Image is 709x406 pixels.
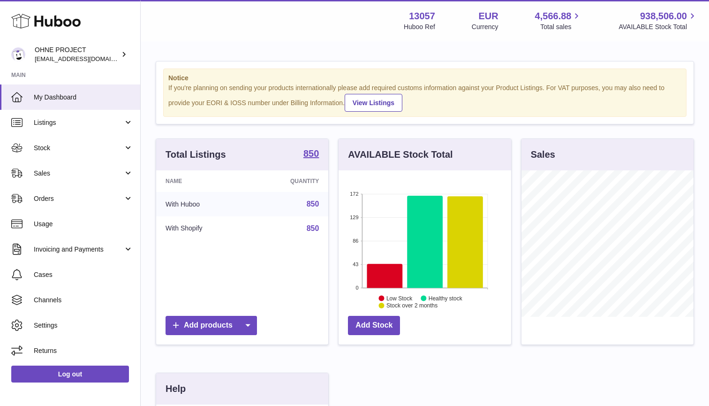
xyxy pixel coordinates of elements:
text: Stock over 2 months [386,302,437,309]
span: My Dashboard [34,93,133,102]
text: 43 [353,261,359,267]
text: 172 [350,191,358,197]
h3: Total Listings [166,148,226,161]
td: With Shopify [156,216,249,241]
span: [EMAIL_ADDRESS][DOMAIN_NAME] [35,55,138,62]
div: If you're planning on sending your products internationally please add required customs informati... [168,84,681,112]
span: Settings [34,321,133,330]
th: Name [156,170,249,192]
a: 850 [307,224,319,232]
img: support@ohneproject.com [11,47,25,61]
a: 850 [307,200,319,208]
h3: Sales [531,148,555,161]
text: 86 [353,238,359,244]
div: OHNE PROJECT [35,46,119,63]
td: With Huboo [156,192,249,216]
span: Cases [34,270,133,279]
span: AVAILABLE Stock Total [618,23,698,31]
span: Total sales [540,23,582,31]
div: Currency [472,23,498,31]
span: Listings [34,118,123,127]
a: Log out [11,366,129,383]
span: Stock [34,144,123,153]
text: 129 [350,214,358,220]
span: 938,506.00 [640,10,687,23]
h3: AVAILABLE Stock Total [348,148,453,161]
span: Usage [34,220,133,229]
span: Orders [34,194,123,203]
span: 4,566.88 [535,10,572,23]
span: Invoicing and Payments [34,245,123,254]
h3: Help [166,383,186,395]
a: Add Stock [348,316,400,335]
text: Healthy stock [429,295,463,301]
a: 850 [303,149,319,160]
strong: 850 [303,149,319,158]
a: Add products [166,316,257,335]
text: Low Stock [386,295,413,301]
strong: Notice [168,74,681,83]
span: Returns [34,346,133,355]
span: Sales [34,169,123,178]
div: Huboo Ref [404,23,435,31]
a: 938,506.00 AVAILABLE Stock Total [618,10,698,31]
a: View Listings [345,94,402,112]
th: Quantity [249,170,328,192]
strong: EUR [478,10,498,23]
a: 4,566.88 Total sales [535,10,582,31]
span: Channels [34,296,133,305]
strong: 13057 [409,10,435,23]
text: 0 [356,285,359,291]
